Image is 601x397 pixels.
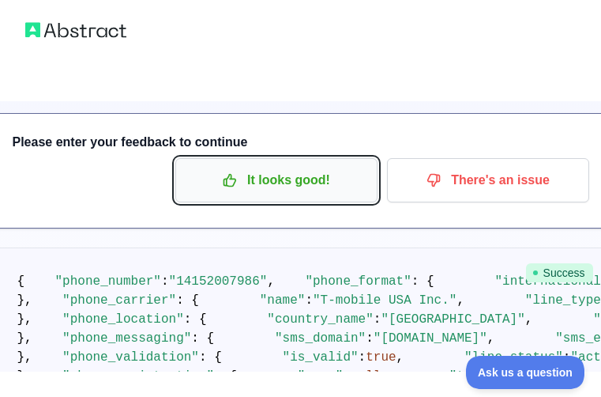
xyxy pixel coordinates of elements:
span: "phone_validation" [62,350,199,365]
span: "name" [260,293,306,308]
span: "[DOMAIN_NAME]" [374,331,487,346]
span: "phone_format" [305,274,411,289]
span: "[GEOGRAPHIC_DATA]" [381,312,524,327]
span: : [305,293,313,308]
span: : [374,312,381,327]
span: "is_valid" [283,350,359,365]
img: Abstract logo [25,19,126,41]
span: "phone_location" [62,312,184,327]
span: : [343,369,351,384]
span: "phone_number" [55,274,161,289]
span: "line_status" [464,350,563,365]
span: "T-mobile USA Inc." [313,293,456,308]
button: It looks good! [175,158,378,202]
span: , [456,293,464,308]
span: { [17,274,25,289]
span: "phone_registration" [62,369,214,384]
span: , [525,312,533,327]
span: , [381,369,389,384]
span: : { [191,331,214,346]
span: "name" [298,369,344,384]
span: : [366,331,374,346]
span: Success [526,263,593,282]
span: null [351,369,381,384]
span: "country_name" [267,312,373,327]
button: There's an issue [387,158,589,202]
span: "phone_carrier" [62,293,176,308]
span: , [487,331,495,346]
p: There's an issue [399,167,577,194]
span: "sms_domain" [275,331,366,346]
span: : { [199,350,222,365]
p: It looks good! [187,167,366,194]
span: : [359,350,366,365]
span: : { [411,274,434,289]
span: "14152007986" [169,274,268,289]
h3: Please enter your feedback to continue [13,133,589,152]
span: true [366,350,396,365]
span: "phone_messaging" [62,331,191,346]
span: : { [184,312,207,327]
span: : { [214,369,237,384]
span: , [396,350,404,365]
span: : { [176,293,199,308]
iframe: Toggle Customer Support [466,356,585,389]
span: , [267,274,275,289]
span: : [563,350,571,365]
span: "type" [449,369,495,384]
span: : [161,274,169,289]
